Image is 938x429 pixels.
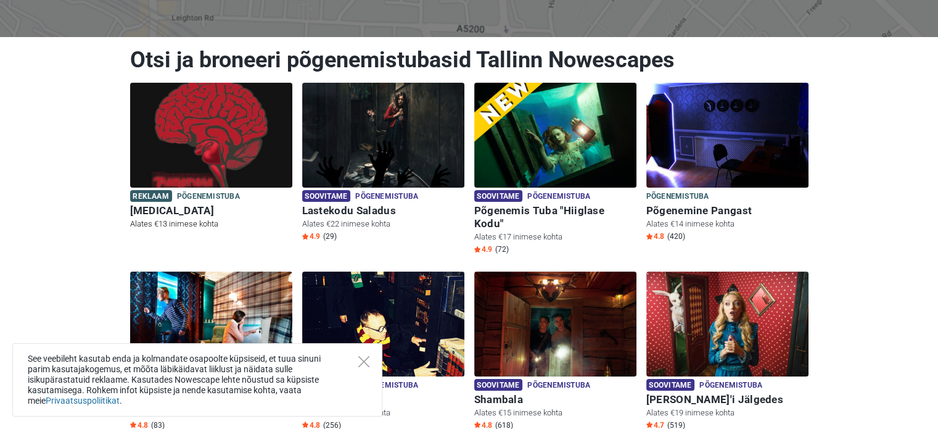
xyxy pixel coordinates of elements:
img: Star [474,422,480,428]
span: Soovitame [474,379,523,391]
span: Soovitame [646,379,695,391]
h6: Shambala [474,393,636,406]
img: Star [474,246,480,252]
a: Privaatsuspoliitikat [46,396,120,406]
h6: [PERSON_NAME]'i Jälgedes [646,393,808,406]
a: Paranoia Reklaam Põgenemistuba [MEDICAL_DATA] Alates €13 inimese kohta [130,83,292,232]
span: (29) [323,231,337,241]
img: Võlurite Kool [302,272,464,377]
a: Põgenemine Pangast Põgenemistuba Põgenemine Pangast Alates €14 inimese kohta Star4.8 (420) [646,83,808,244]
h6: Lastekodu Saladus [302,204,464,217]
a: Põgenemis Tuba "Hiiglase Kodu" Soovitame Põgenemistuba Põgenemis Tuba "Hiiglase Kodu" Alates €17 ... [474,83,636,257]
span: Soovitame [302,190,351,202]
img: Star [302,233,308,239]
span: 4.9 [302,231,320,241]
h6: Põgenemine Pangast [646,204,808,217]
h6: Põgenemis Tuba "Hiiglase Kodu" [474,204,636,230]
a: Lastekodu Saladus Soovitame Põgenemistuba Lastekodu Saladus Alates €22 inimese kohta Star4.9 (29) [302,83,464,244]
img: Lastekodu Saladus [302,83,464,188]
img: Shambala [474,272,636,377]
h6: Võlurite Kool [302,393,464,406]
p: Alates €14 inimese kohta [646,219,808,230]
span: 4.8 [646,231,664,241]
button: Close [358,356,369,367]
img: Põgenemis Tuba "Hiiglase Kodu" [474,83,636,188]
h1: Otsi ja broneeri põgenemistubasid Tallinn Nowescapes [130,46,808,73]
span: Põgenemistuba [527,379,590,393]
p: Alates €17 inimese kohta [474,231,636,243]
img: Star [646,422,652,428]
img: Paranoia [130,83,292,188]
span: Põgenemistuba [699,379,762,393]
img: Sherlock Holmes [130,272,292,377]
span: Põgenemistuba [355,379,418,393]
span: 4.9 [474,244,492,254]
span: Reklaam [130,190,172,202]
span: Põgenemistuba [177,190,240,204]
p: Alates €14 inimese kohta [302,407,464,419]
span: (72) [495,244,509,254]
p: Alates €13 inimese kohta [130,219,292,230]
span: Soovitame [474,190,523,202]
img: Star [646,233,652,239]
img: Põgenemine Pangast [646,83,808,188]
p: Alates €19 inimese kohta [646,407,808,419]
p: Alates €22 inimese kohta [302,219,464,230]
div: See veebileht kasutab enda ja kolmandate osapoolte küpsiseid, et tuua sinuni parim kasutajakogemu... [12,343,382,417]
span: Põgenemistuba [527,190,590,204]
span: Põgenemistuba [646,190,709,204]
p: Alates €15 inimese kohta [474,407,636,419]
img: Star [302,422,308,428]
img: Star [130,422,136,428]
img: Alice'i Jälgedes [646,272,808,377]
h6: [MEDICAL_DATA] [130,204,292,217]
span: Põgenemistuba [355,190,418,204]
span: (420) [667,231,685,241]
